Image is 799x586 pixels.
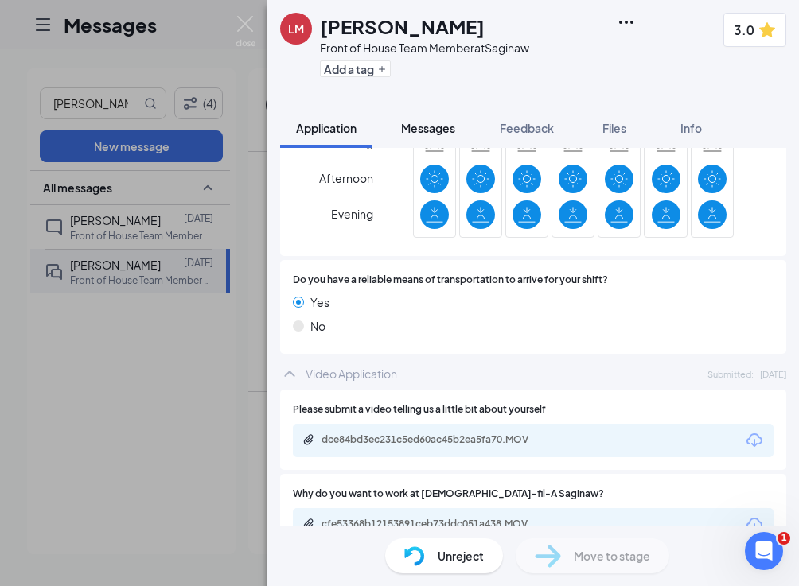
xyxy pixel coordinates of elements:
svg: ChevronUp [280,364,299,383]
a: Paperclipdce84bd3ec231c5ed60ac45b2ea5fa70.MOV [302,433,560,448]
div: dce84bd3ec231c5ed60ac45b2ea5fa70.MOV [322,433,544,446]
span: 1 [778,532,790,545]
span: Do you have a reliable means of transportation to arrive for your shift? [293,273,608,288]
div: cfe53368b12153891ceb73ddc051a438.MOV [322,518,544,530]
span: No [310,317,325,335]
span: Please submit a video telling us a little bit about yourself [293,402,546,417]
h1: [PERSON_NAME] [320,13,485,40]
span: Messages [401,121,455,135]
span: [DATE] [760,367,786,381]
iframe: Intercom live chat [745,532,783,570]
svg: Download [745,431,764,450]
span: Submitted: [707,367,754,381]
span: 3.0 [734,20,754,40]
button: PlusAdd a tag [320,60,391,77]
a: Paperclipcfe53368b12153891ceb73ddc051a438.MOV [302,518,560,533]
svg: Download [745,515,764,534]
span: Unreject [438,547,484,565]
span: Yes [310,293,329,311]
div: Front of House Team Member at Saginaw [320,40,529,56]
svg: Plus [377,64,387,74]
span: Files [602,121,626,135]
div: Video Application [306,366,397,382]
svg: Paperclip [302,518,315,530]
span: Move to stage [574,547,650,565]
svg: Ellipses [617,13,636,32]
span: Feedback [500,121,554,135]
span: Info [680,121,702,135]
span: Evening [331,200,373,228]
span: Afternoon [319,164,373,192]
div: LM [288,21,304,37]
span: Application [296,121,357,135]
span: Why do you want to work at [DEMOGRAPHIC_DATA]-fil-A Saginaw? [293,487,604,502]
svg: Paperclip [302,433,315,446]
